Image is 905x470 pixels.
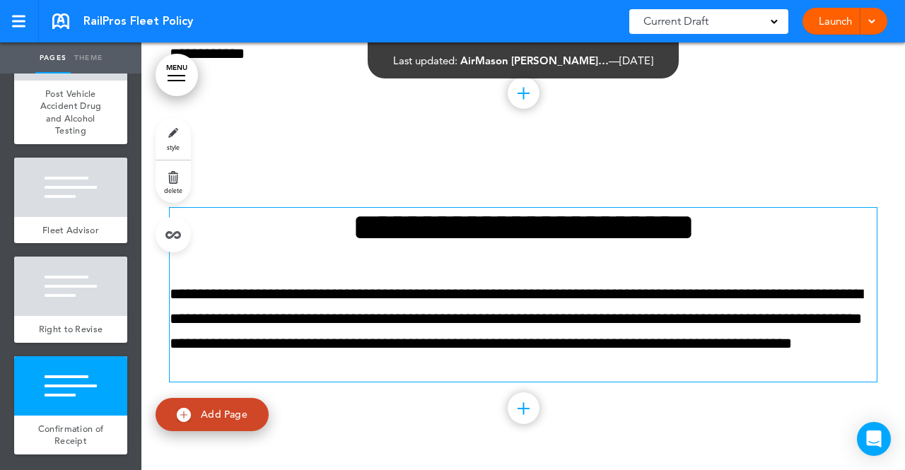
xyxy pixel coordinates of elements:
div: — [393,55,653,66]
img: add.svg [177,408,191,422]
span: RailPros Fleet Policy [83,13,193,29]
span: Add Page [201,408,247,421]
span: Last updated: [393,54,457,67]
a: Launch [813,8,858,35]
a: delete [156,160,191,203]
a: Fleet Advisor [14,217,127,244]
a: Theme [71,42,106,74]
span: AirMason [PERSON_NAME]… [460,54,609,67]
a: Confirmation of Receipt [14,416,127,454]
a: style [156,117,191,160]
a: Post Vehicle Accident Drug and Alcohol Testing [14,81,127,144]
span: Post Vehicle Accident Drug and Alcohol Testing [40,88,102,137]
div: Open Intercom Messenger [857,422,891,456]
span: Fleet Advisor [42,224,99,236]
span: Current Draft [643,11,708,31]
a: MENU [156,54,198,96]
span: Confirmation of Receipt [38,423,104,447]
a: Add Page [156,398,269,431]
span: Right to Revise [39,323,103,335]
span: style [167,143,180,151]
a: Pages [35,42,71,74]
span: [DATE] [619,54,653,67]
a: Right to Revise [14,316,127,343]
span: delete [164,186,182,194]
